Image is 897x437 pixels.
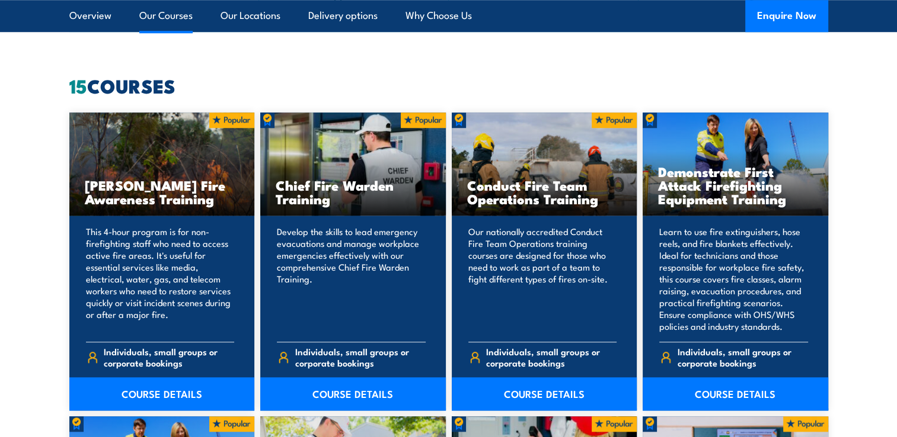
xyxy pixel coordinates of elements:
[467,178,622,205] h3: Conduct Fire Team Operations Training
[295,346,426,368] span: Individuals, small groups or corporate bookings
[486,346,617,368] span: Individuals, small groups or corporate bookings
[678,346,808,368] span: Individuals, small groups or corporate bookings
[452,377,637,410] a: COURSE DETAILS
[86,226,235,332] p: This 4-hour program is for non-firefighting staff who need to access active fire areas. It's usef...
[69,70,87,100] strong: 15
[85,178,240,205] h3: [PERSON_NAME] Fire Awareness Training
[659,226,808,332] p: Learn to use fire extinguishers, hose reels, and fire blankets effectively. Ideal for technicians...
[277,226,426,332] p: Develop the skills to lead emergency evacuations and manage workplace emergencies effectively wit...
[69,77,828,94] h2: COURSES
[643,377,828,410] a: COURSE DETAILS
[69,377,255,410] a: COURSE DETAILS
[104,346,234,368] span: Individuals, small groups or corporate bookings
[276,178,430,205] h3: Chief Fire Warden Training
[468,226,617,332] p: Our nationally accredited Conduct Fire Team Operations training courses are designed for those wh...
[260,377,446,410] a: COURSE DETAILS
[658,165,813,205] h3: Demonstrate First Attack Firefighting Equipment Training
